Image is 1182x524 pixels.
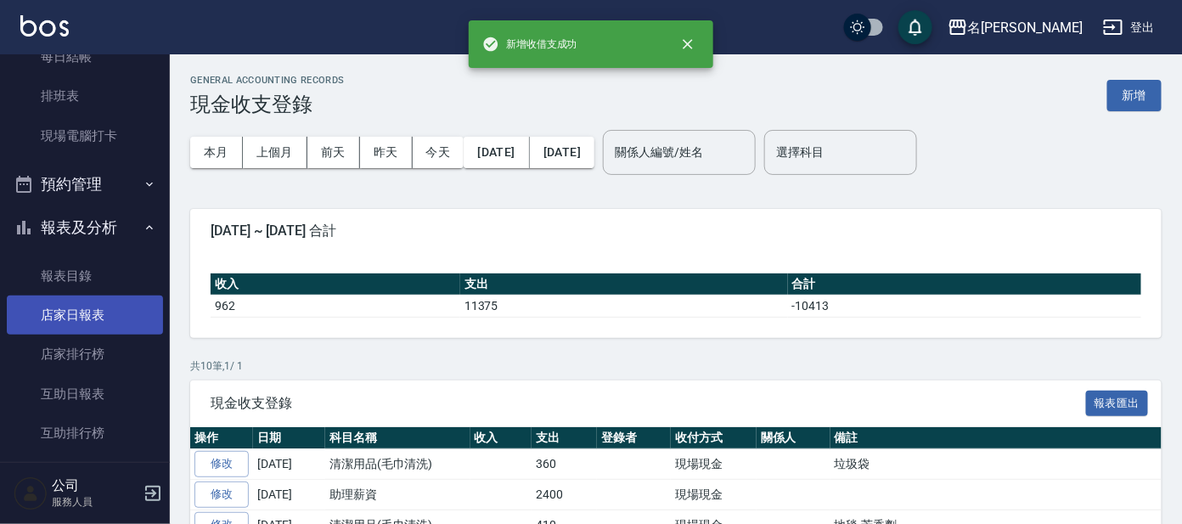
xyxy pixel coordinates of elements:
[7,375,163,414] a: 互助日報表
[190,137,243,168] button: 本月
[464,137,529,168] button: [DATE]
[52,477,138,494] h5: 公司
[460,295,788,317] td: 11375
[671,449,757,480] td: 現場現金
[253,480,325,510] td: [DATE]
[1086,391,1149,417] button: 報表匯出
[360,137,413,168] button: 昨天
[7,296,163,335] a: 店家日報表
[253,427,325,449] th: 日期
[14,476,48,510] img: Person
[211,295,460,317] td: 962
[190,427,253,449] th: 操作
[253,449,325,480] td: [DATE]
[325,449,470,480] td: 清潔用品(毛巾清洗)
[7,453,163,492] a: 互助點數明細
[52,494,138,510] p: 服務人員
[7,162,163,206] button: 預約管理
[194,451,249,477] a: 修改
[325,480,470,510] td: 助理薪資
[243,137,307,168] button: 上個月
[190,75,345,86] h2: GENERAL ACCOUNTING RECORDS
[413,137,464,168] button: 今天
[1107,87,1162,103] a: 新增
[788,273,1141,296] th: 合計
[532,480,597,510] td: 2400
[7,37,163,76] a: 每日結帳
[7,414,163,453] a: 互助排行榜
[671,480,757,510] td: 現場現金
[20,15,69,37] img: Logo
[669,25,706,63] button: close
[898,10,932,44] button: save
[482,36,577,53] span: 新增收借支成功
[757,427,830,449] th: 關係人
[1086,394,1149,410] a: 報表匯出
[941,10,1089,45] button: 名[PERSON_NAME]
[7,206,163,250] button: 報表及分析
[7,256,163,296] a: 報表目錄
[1096,12,1162,43] button: 登出
[307,137,360,168] button: 前天
[532,449,597,480] td: 360
[460,273,788,296] th: 支出
[1107,80,1162,111] button: 新增
[194,482,249,508] a: 修改
[7,76,163,116] a: 排班表
[211,273,460,296] th: 收入
[968,17,1083,38] div: 名[PERSON_NAME]
[211,223,1141,239] span: [DATE] ~ [DATE] 合計
[7,116,163,155] a: 現場電腦打卡
[325,427,470,449] th: 科目名稱
[211,395,1086,412] span: 現金收支登錄
[470,427,532,449] th: 收入
[7,335,163,374] a: 店家排行榜
[788,295,1141,317] td: -10413
[532,427,597,449] th: 支出
[671,427,757,449] th: 收付方式
[190,358,1162,374] p: 共 10 筆, 1 / 1
[597,427,671,449] th: 登錄者
[530,137,594,168] button: [DATE]
[190,93,345,116] h3: 現金收支登錄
